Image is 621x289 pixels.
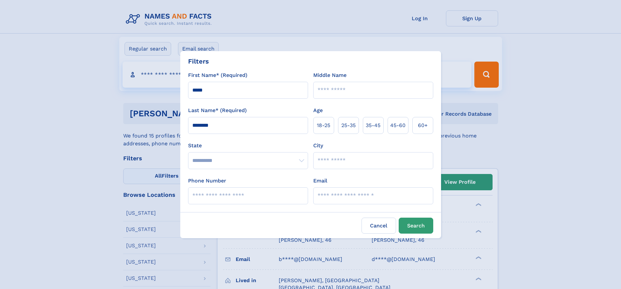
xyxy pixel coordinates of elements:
[313,107,323,114] label: Age
[188,56,209,66] div: Filters
[313,71,347,79] label: Middle Name
[188,177,226,185] label: Phone Number
[188,142,308,150] label: State
[362,218,396,234] label: Cancel
[313,142,323,150] label: City
[390,122,406,129] span: 45‑60
[399,218,433,234] button: Search
[317,122,330,129] span: 18‑25
[188,107,247,114] label: Last Name* (Required)
[313,177,327,185] label: Email
[341,122,356,129] span: 25‑35
[418,122,428,129] span: 60+
[188,71,247,79] label: First Name* (Required)
[366,122,380,129] span: 35‑45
